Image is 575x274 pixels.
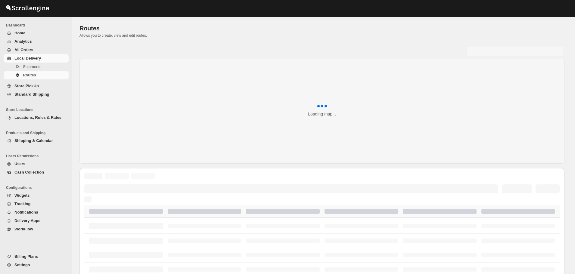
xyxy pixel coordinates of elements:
[14,39,32,44] span: Analytics
[79,25,100,32] span: Routes
[4,261,69,269] button: Settings
[4,29,69,37] button: Home
[4,37,69,46] button: Analytics
[14,170,44,174] span: Cash Collection
[4,160,69,168] button: Users
[6,185,69,190] span: Configurations
[14,31,25,35] span: Home
[14,84,39,88] span: Store PickUp
[6,154,69,159] span: Users Permissions
[14,162,25,166] span: Users
[14,138,53,143] span: Shipping & Calendar
[6,131,69,135] span: Products and Shipping
[6,23,69,28] span: Dashboard
[4,225,69,233] button: WorkFlow
[14,193,30,198] span: Widgets
[14,202,30,206] span: Tracking
[308,111,336,117] div: Loading map...
[14,210,38,214] span: Notifications
[14,218,40,223] span: Delivery Apps
[4,137,69,145] button: Shipping & Calendar
[4,208,69,217] button: Notifications
[14,115,61,120] span: Locations, Rules & Rates
[6,107,69,112] span: Store Locations
[79,33,564,38] p: Allows you to create, view and edit routes.
[14,227,33,231] span: WorkFlow
[4,168,69,177] button: Cash Collection
[23,73,36,77] span: Routes
[4,71,69,79] button: Routes
[14,48,33,52] span: All Orders
[4,200,69,208] button: Tracking
[14,254,38,259] span: Billing Plans
[4,113,69,122] button: Locations, Rules & Rates
[14,263,30,267] span: Settings
[23,64,41,69] span: Shipments
[4,63,69,71] button: Shipments
[14,56,41,60] span: Local Delivery
[4,46,69,54] button: All Orders
[4,191,69,200] button: Widgets
[14,92,49,97] span: Standard Shipping
[4,252,69,261] button: Billing Plans
[4,217,69,225] button: Delivery Apps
